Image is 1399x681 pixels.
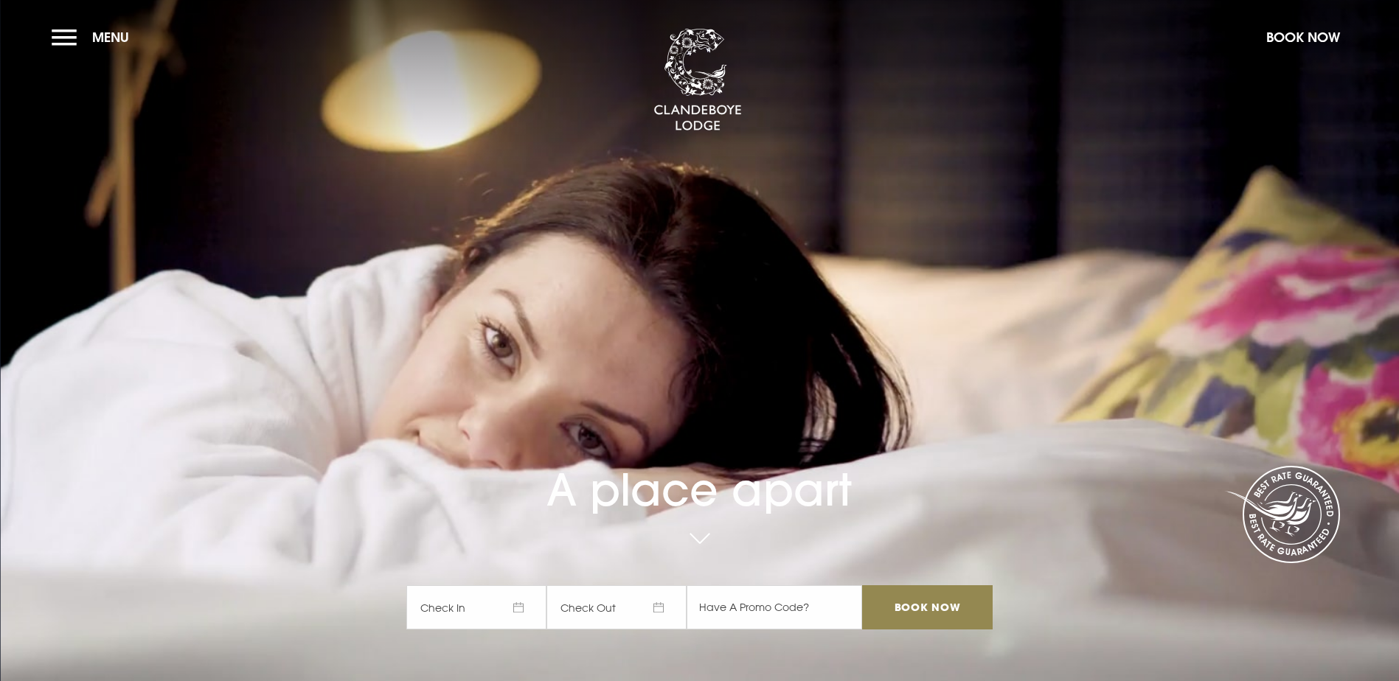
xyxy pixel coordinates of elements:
[546,585,687,629] span: Check Out
[52,21,136,53] button: Menu
[406,585,546,629] span: Check In
[92,29,129,46] span: Menu
[687,585,862,629] input: Have A Promo Code?
[406,422,992,516] h1: A place apart
[653,29,742,132] img: Clandeboye Lodge
[862,585,992,629] input: Book Now
[1259,21,1347,53] button: Book Now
